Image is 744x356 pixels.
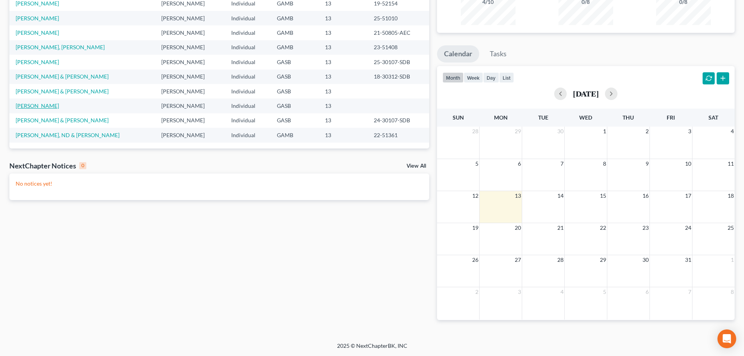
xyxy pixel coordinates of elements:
[557,127,564,136] span: 30
[517,287,522,297] span: 3
[602,159,607,168] span: 8
[442,72,464,83] button: month
[453,114,464,121] span: Sun
[557,191,564,200] span: 14
[271,113,319,128] td: GASB
[599,191,607,200] span: 15
[642,191,649,200] span: 16
[155,113,225,128] td: [PERSON_NAME]
[368,55,429,69] td: 25-30107-SDB
[271,98,319,113] td: GASB
[16,73,109,80] a: [PERSON_NAME] & [PERSON_NAME]
[319,11,368,25] td: 13
[494,114,508,121] span: Mon
[599,223,607,233] span: 22
[557,223,564,233] span: 21
[464,72,483,83] button: week
[319,98,368,113] td: 13
[319,113,368,128] td: 13
[225,113,271,128] td: Individual
[708,114,718,121] span: Sat
[319,84,368,98] td: 13
[560,159,564,168] span: 7
[483,45,514,63] a: Tasks
[368,70,429,84] td: 18-30312-SDB
[16,180,423,188] p: No notices yet!
[16,88,109,95] a: [PERSON_NAME] & [PERSON_NAME]
[687,127,692,136] span: 3
[471,127,479,136] span: 28
[514,223,522,233] span: 20
[483,72,499,83] button: day
[684,255,692,265] span: 31
[514,191,522,200] span: 13
[155,11,225,25] td: [PERSON_NAME]
[687,287,692,297] span: 7
[319,25,368,40] td: 13
[499,72,514,83] button: list
[155,25,225,40] td: [PERSON_NAME]
[155,55,225,69] td: [PERSON_NAME]
[437,45,479,63] a: Calendar
[642,255,649,265] span: 30
[602,127,607,136] span: 1
[319,40,368,55] td: 13
[271,40,319,55] td: GAMB
[727,191,735,200] span: 18
[717,329,736,348] div: Open Intercom Messenger
[514,255,522,265] span: 27
[368,25,429,40] td: 21-50805-AEC
[538,114,548,121] span: Tue
[730,255,735,265] span: 1
[155,98,225,113] td: [PERSON_NAME]
[225,98,271,113] td: Individual
[667,114,675,121] span: Fri
[407,163,426,169] a: View All
[225,40,271,55] td: Individual
[319,55,368,69] td: 13
[684,159,692,168] span: 10
[271,84,319,98] td: GASB
[642,223,649,233] span: 23
[475,159,479,168] span: 5
[475,287,479,297] span: 2
[579,114,592,121] span: Wed
[271,25,319,40] td: GAMB
[319,70,368,84] td: 13
[271,70,319,84] td: GASB
[225,70,271,84] td: Individual
[368,40,429,55] td: 23-51408
[368,11,429,25] td: 25-51010
[573,89,599,98] h2: [DATE]
[645,127,649,136] span: 2
[368,113,429,128] td: 24-30107-SDB
[271,128,319,142] td: GAMB
[684,191,692,200] span: 17
[727,223,735,233] span: 25
[155,128,225,142] td: [PERSON_NAME]
[79,162,86,169] div: 0
[150,342,595,356] div: 2025 © NextChapterBK, INC
[16,132,120,138] a: [PERSON_NAME], ND & [PERSON_NAME]
[471,191,479,200] span: 12
[271,55,319,69] td: GASB
[225,25,271,40] td: Individual
[730,127,735,136] span: 4
[225,84,271,98] td: Individual
[557,255,564,265] span: 28
[514,127,522,136] span: 29
[368,128,429,142] td: 22-51361
[471,255,479,265] span: 26
[560,287,564,297] span: 4
[471,223,479,233] span: 19
[602,287,607,297] span: 5
[645,159,649,168] span: 9
[623,114,634,121] span: Thu
[9,161,86,170] div: NextChapter Notices
[16,29,59,36] a: [PERSON_NAME]
[599,255,607,265] span: 29
[16,102,59,109] a: [PERSON_NAME]
[155,70,225,84] td: [PERSON_NAME]
[16,117,109,123] a: [PERSON_NAME] & [PERSON_NAME]
[16,15,59,21] a: [PERSON_NAME]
